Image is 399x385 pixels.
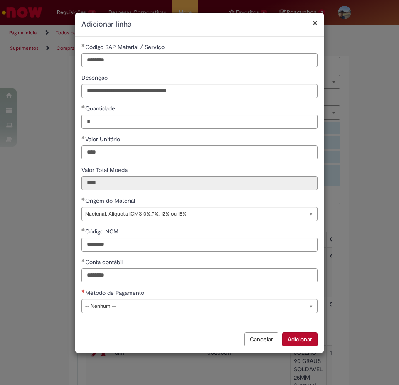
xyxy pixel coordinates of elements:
[85,289,146,297] span: Método de Pagamento
[244,332,278,346] button: Cancelar
[81,53,318,67] input: Código SAP Material / Serviço
[81,176,318,190] input: Valor Total Moeda
[81,136,85,139] span: Obrigatório Preenchido
[85,197,137,204] span: Origem do Material
[85,43,166,51] span: Código SAP Material / Serviço
[85,228,120,235] span: Código NCM
[81,228,85,231] span: Obrigatório Preenchido
[81,44,85,47] span: Obrigatório Preenchido
[81,238,318,252] input: Código NCM
[81,74,109,81] span: Descrição
[81,105,85,108] span: Obrigatório Preenchido
[85,135,122,143] span: Valor Unitário
[81,268,318,282] input: Conta contábil
[81,19,318,30] h2: Adicionar linha
[85,258,124,266] span: Conta contábil
[81,166,129,174] span: Somente leitura - Valor Total Moeda
[85,105,117,112] span: Quantidade
[81,115,318,129] input: Quantidade
[81,145,318,159] input: Valor Unitário
[81,84,318,98] input: Descrição
[282,332,318,346] button: Adicionar
[85,207,300,221] span: Nacional: Alíquota ICMS 0%,7%, 12% ou 18%
[81,197,85,201] span: Obrigatório Preenchido
[85,299,300,313] span: -- Nenhum --
[81,289,85,293] span: Necessários
[313,18,318,27] button: Fechar modal
[81,259,85,262] span: Obrigatório Preenchido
